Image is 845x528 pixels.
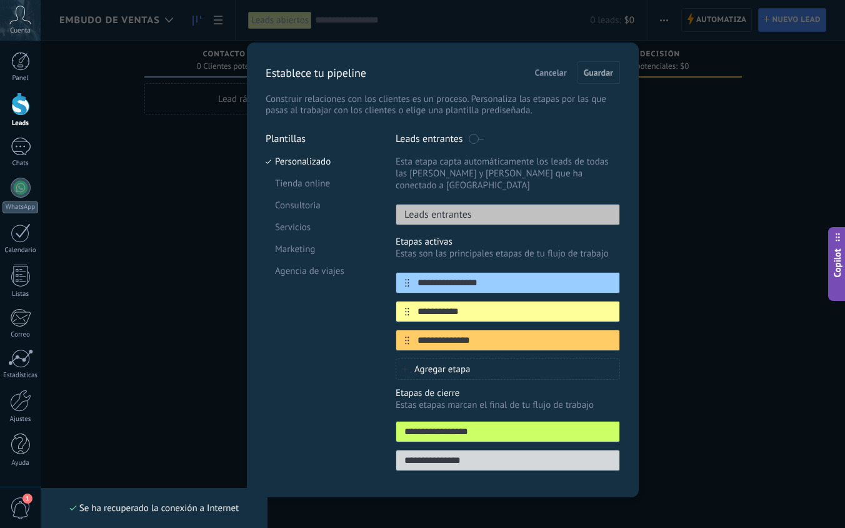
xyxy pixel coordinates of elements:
div: Estadísticas [2,372,39,380]
div: Ayuda [2,459,39,467]
button: Guardar [577,61,620,84]
span: Guardar [584,68,613,77]
p: Plantillas [266,133,377,145]
p: Leads entrantes [396,208,472,221]
p: Estas etapas marcan el final de tu flujo de trabajo [396,399,620,411]
li: Servicios [266,216,377,238]
div: Leads [2,119,39,128]
li: Tienda online [266,173,377,195]
span: Cancelar [535,68,567,77]
p: Leads entrantes [396,133,463,145]
span: Agregar etapa [414,363,471,375]
p: Esta etapa capta automáticamente los leads de todas las [PERSON_NAME] y [PERSON_NAME] que ha cone... [396,156,620,191]
li: Marketing [266,238,377,260]
span: Copilot [831,249,844,278]
div: Se ha recuperado la conexión a Internet [69,502,239,514]
div: Ajustes [2,415,39,424]
span: 1 [22,494,32,504]
p: Etapas activas [396,236,620,248]
span: Cuenta [10,27,31,35]
li: Agencia de viajes [266,260,377,282]
div: Calendario [2,246,39,255]
button: Cancelar [529,63,572,82]
div: Listas [2,290,39,298]
p: Establece tu pipeline [266,66,366,80]
div: Chats [2,160,39,168]
p: Estas son las principales etapas de tu flujo de trabajo [396,248,620,260]
li: Personalizado [266,151,377,173]
div: Panel [2,74,39,83]
div: Correo [2,331,39,339]
li: Consultoria [266,195,377,216]
div: WhatsApp [2,201,38,213]
p: Construir relaciones con los clientes es un proceso. Personaliza las etapas por las que pasas al ... [266,94,620,116]
p: Etapas de cierre [396,387,620,399]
